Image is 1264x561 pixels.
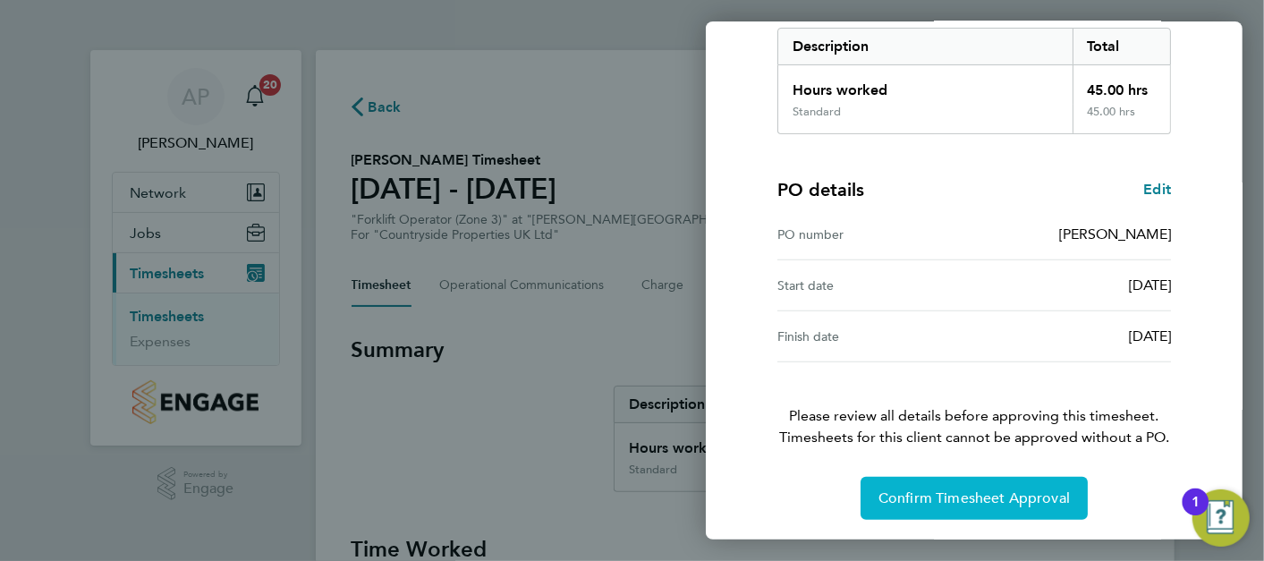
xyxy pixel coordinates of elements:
[756,427,1192,448] span: Timesheets for this client cannot be approved without a PO.
[1143,179,1171,200] a: Edit
[878,489,1070,507] span: Confirm Timesheet Approval
[1073,65,1171,105] div: 45.00 hrs
[756,362,1192,448] p: Please review all details before approving this timesheet.
[974,275,1171,296] div: [DATE]
[1073,105,1171,133] div: 45.00 hrs
[777,28,1171,134] div: Summary of 22 - 28 Sep 2025
[861,477,1088,520] button: Confirm Timesheet Approval
[974,326,1171,347] div: [DATE]
[778,65,1073,105] div: Hours worked
[777,224,974,245] div: PO number
[1143,181,1171,198] span: Edit
[777,275,974,296] div: Start date
[1059,225,1171,242] span: [PERSON_NAME]
[1192,502,1200,525] div: 1
[778,29,1073,64] div: Description
[793,105,841,119] div: Standard
[1073,29,1171,64] div: Total
[1192,489,1250,547] button: Open Resource Center, 1 new notification
[777,177,864,202] h4: PO details
[777,326,974,347] div: Finish date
